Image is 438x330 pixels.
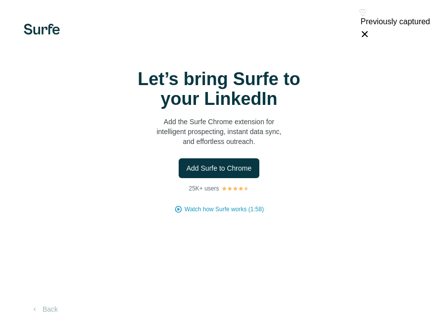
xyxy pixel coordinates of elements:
[24,300,65,318] button: Back
[187,163,252,173] span: Add Surfe to Chrome
[120,69,318,109] h1: Let’s bring Surfe to your LinkedIn
[189,184,219,193] p: 25K+ users
[24,24,60,35] img: Surfe's logo
[185,205,264,214] button: Watch how Surfe works (1:58)
[179,158,260,178] button: Add Surfe to Chrome
[221,186,249,191] img: Rating Stars
[120,117,318,146] p: Add the Surfe Chrome extension for intelligent prospecting, instant data sync, and effortless out...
